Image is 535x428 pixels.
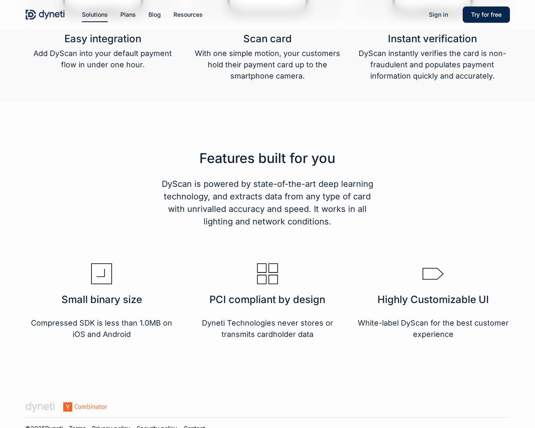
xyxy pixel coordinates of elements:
h3: Small binary size [25,294,178,305]
h3: Highly Customizable UI [357,294,510,305]
a: Plans [120,10,136,19]
span: Sign in [429,11,448,18]
span: White-label DyScan for the best customer experience [358,318,509,339]
h3: Instant verification [355,33,510,44]
h5: DyScan is powered by state-of-the-art deep learning technology, and extracts data from any type o... [158,178,377,228]
span: Compressed SDK is less than 1.0MB on iOS and Android [31,318,172,339]
p: DyScan instantly verifies the card is non-fraudulent and populates payment information quickly an... [355,48,510,82]
span: Resources [173,11,203,18]
a: Sign in [420,10,456,19]
p: Dyneti Technologies never stores or transmits cardholder data [191,317,344,340]
h3: PCI compliant by design [191,294,344,305]
h3: Easy integration [25,33,180,44]
a: Resources [173,10,203,19]
a: Solutions [82,10,108,19]
p: With one simple motion, your customers hold their payment card up to the smartphone camera. [190,48,345,82]
span: Plans [120,11,136,18]
a: Try for free [463,10,510,19]
a: Blog [148,10,161,19]
span: Blog [148,11,161,18]
h3: Features built for you [158,150,377,166]
p: Add DyScan into your default payment flow in under one hour. [25,48,180,70]
span: Solutions [82,11,108,18]
span: Try for free [471,11,502,18]
h3: Scan card [190,33,345,44]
